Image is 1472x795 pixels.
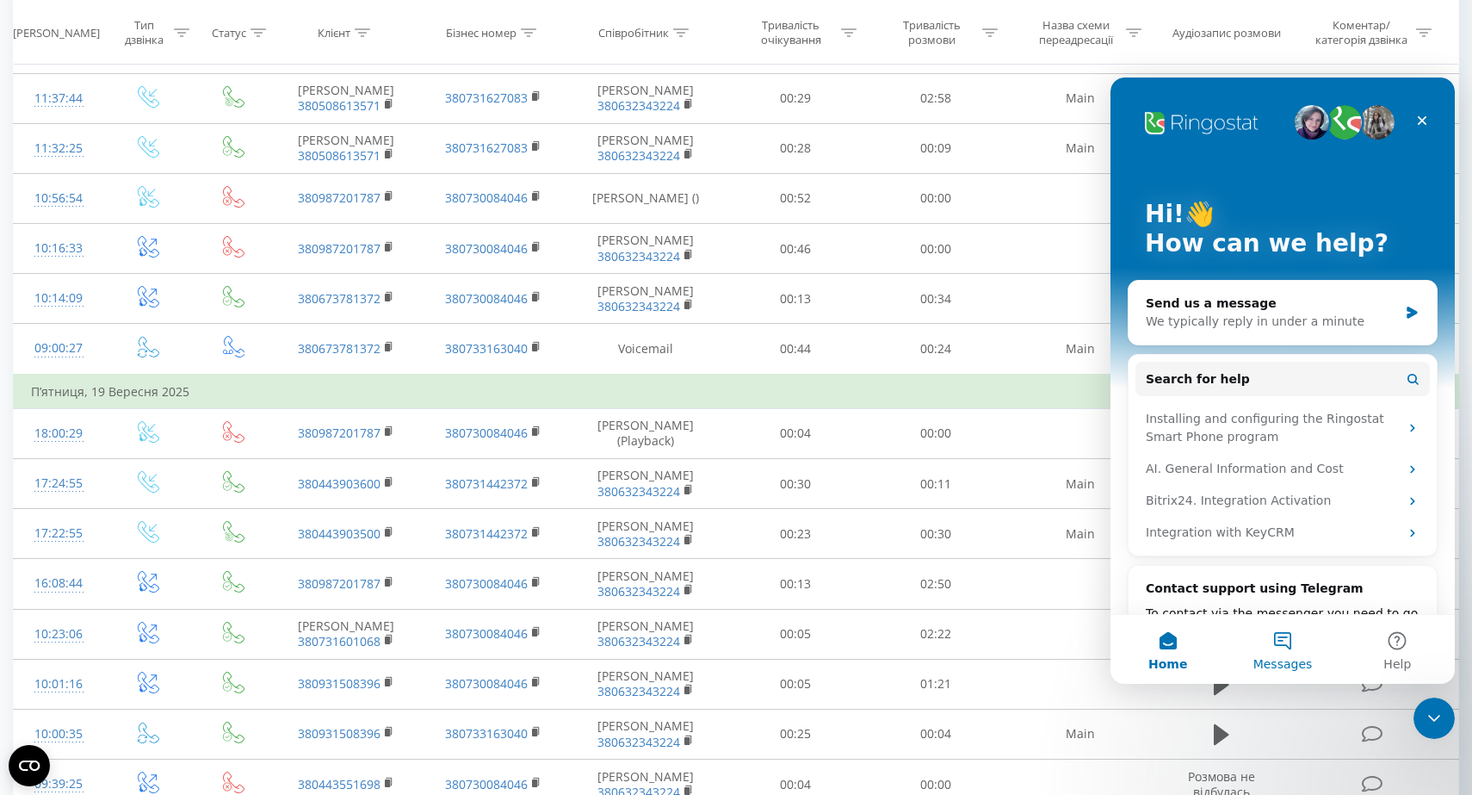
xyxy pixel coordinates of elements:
[597,248,680,264] a: 380632343224
[566,123,725,173] td: [PERSON_NAME]
[14,375,1459,409] td: П’ятниця, 19 Вересня 2025
[1172,25,1281,40] div: Аудіозапис розмови
[298,425,380,441] a: 380987201787
[866,659,1007,709] td: 01:21
[445,90,528,106] a: 380731627083
[566,73,725,123] td: [PERSON_NAME]
[866,173,1007,223] td: 00:00
[597,633,680,649] a: 380632343224
[866,224,1007,274] td: 00:00
[725,274,866,324] td: 00:13
[866,709,1007,759] td: 00:04
[445,425,528,441] a: 380730084046
[38,581,77,593] span: Home
[598,25,669,40] div: Співробітник
[31,668,86,701] div: 10:01:16
[31,717,86,751] div: 10:00:35
[445,625,528,642] a: 380730084046
[866,559,1007,609] td: 02:50
[212,25,246,40] div: Статус
[725,709,866,759] td: 00:25
[566,659,725,709] td: [PERSON_NAME]
[445,776,528,792] a: 380730084046
[273,609,419,659] td: [PERSON_NAME]
[445,290,528,307] a: 380730084046
[31,182,86,215] div: 10:56:54
[597,147,680,164] a: 380632343224
[445,140,528,156] a: 380731627083
[597,533,680,550] a: 380632343224
[273,73,419,123] td: [PERSON_NAME]
[1110,78,1455,684] iframe: Intercom live chat
[597,298,680,314] a: 380632343224
[725,324,866,375] td: 00:44
[298,290,380,307] a: 380673781372
[143,581,202,593] span: Messages
[566,559,725,609] td: [PERSON_NAME]
[866,274,1007,324] td: 00:34
[318,25,350,40] div: Клієнт
[597,583,680,599] a: 380632343224
[445,725,528,742] a: 380733163040
[446,25,516,40] div: Бізнес номер
[31,567,86,600] div: 16:08:44
[35,527,309,618] div: To contact via the messenger you need to go through authorization. Please send your unique code i...
[298,240,380,257] a: 380987201787
[298,525,380,542] a: 380443903500
[298,147,380,164] a: 380508613571
[1006,123,1153,173] td: Main
[866,459,1007,509] td: 00:11
[31,618,86,651] div: 10:23:06
[31,417,86,450] div: 18:00:29
[445,675,528,692] a: 380730084046
[296,28,327,59] div: Close
[566,173,725,223] td: [PERSON_NAME] ()
[1030,18,1122,47] div: Назва схеми переадресації
[114,537,229,606] button: Messages
[445,240,528,257] a: 380730084046
[745,18,837,47] div: Тривалість очікування
[886,18,978,47] div: Тривалість розмови
[273,581,300,593] span: Help
[445,189,528,206] a: 380730084046
[119,18,170,47] div: Тип дзвінка
[273,123,419,173] td: [PERSON_NAME]
[298,725,380,742] a: 380931508396
[1006,709,1153,759] td: Main
[725,459,866,509] td: 00:30
[597,734,680,750] a: 380632343224
[866,73,1007,123] td: 02:58
[298,97,380,114] a: 380508613571
[1311,18,1412,47] div: Коментар/категорія дзвінка
[1006,509,1153,559] td: Main
[866,609,1007,659] td: 02:22
[31,517,86,550] div: 17:22:55
[298,633,380,649] a: 380731601068
[298,189,380,206] a: 380987201787
[566,324,725,375] td: Voicemail
[566,709,725,759] td: [PERSON_NAME]
[13,25,100,40] div: [PERSON_NAME]
[445,575,528,592] a: 380730084046
[725,559,866,609] td: 00:13
[725,73,866,123] td: 00:29
[9,745,50,786] button: Open CMP widget
[31,467,86,500] div: 17:24:55
[230,537,344,606] button: Help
